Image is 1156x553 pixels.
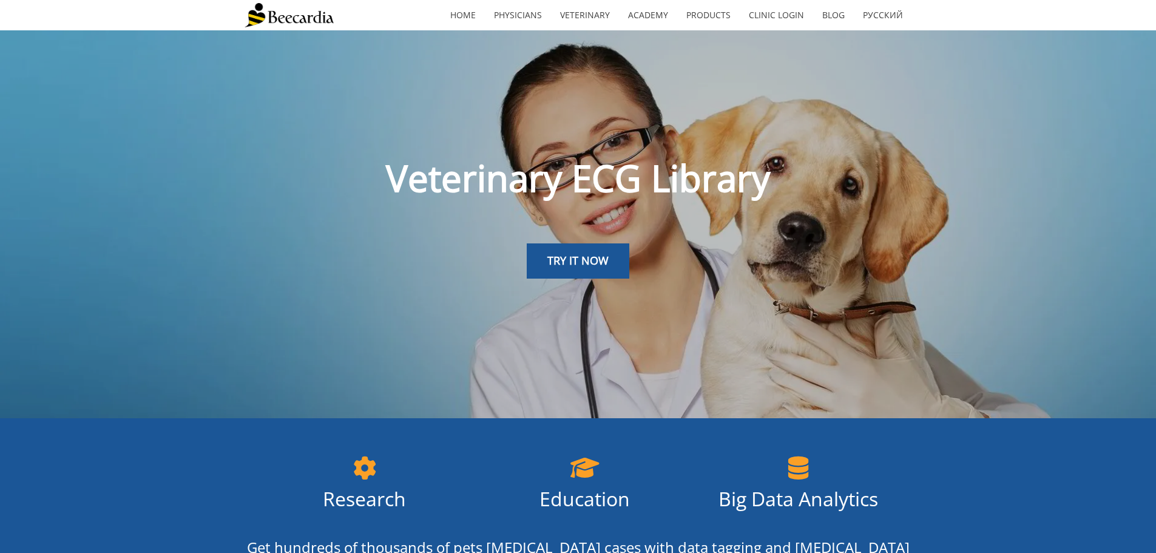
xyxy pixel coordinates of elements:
[677,1,740,29] a: Products
[619,1,677,29] a: Academy
[813,1,854,29] a: Blog
[740,1,813,29] a: Clinic Login
[527,243,629,279] a: TRY IT NOW
[854,1,912,29] a: Русский
[539,486,630,512] span: Education
[441,1,485,29] a: home
[323,486,406,512] span: Research
[551,1,619,29] a: Veterinary
[718,486,878,512] span: Big Data Analytics
[485,1,551,29] a: Physicians
[245,3,334,27] img: Beecardia
[547,253,609,268] span: TRY IT NOW
[386,153,770,203] span: Veterinary ECG Library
